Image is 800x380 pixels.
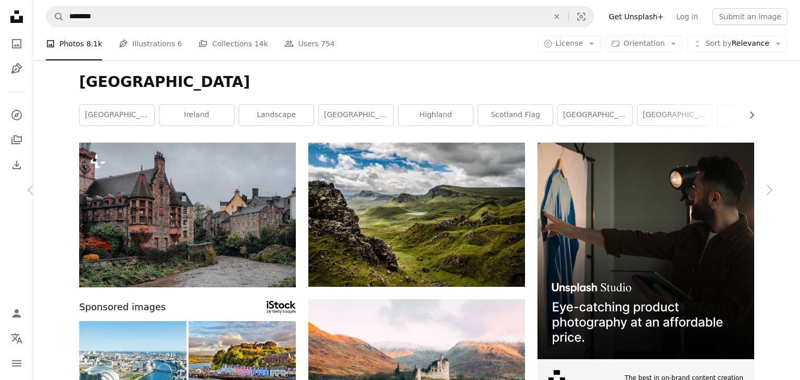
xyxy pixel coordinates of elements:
a: landscape [239,105,314,125]
a: scotland flag [478,105,553,125]
a: [GEOGRAPHIC_DATA] [637,105,712,125]
button: Search Unsplash [46,7,64,27]
a: green grass on mountain under white cloudy sky [308,210,525,219]
button: Menu [6,353,27,374]
a: Get Unsplash+ [603,8,670,25]
a: Log in / Sign up [6,303,27,324]
a: [GEOGRAPHIC_DATA] [80,105,154,125]
a: highland [398,105,473,125]
a: Next [737,140,800,240]
form: Find visuals sitewide [46,6,594,27]
a: [GEOGRAPHIC_DATA] [319,105,393,125]
span: 14k [254,38,268,49]
span: Sort by [705,39,731,47]
button: scroll list to the right [742,105,754,125]
button: Language [6,328,27,349]
button: Submit an image [712,8,787,25]
a: Explore [6,105,27,125]
button: License [537,35,602,52]
a: Log in [670,8,704,25]
span: 6 [178,38,182,49]
button: Orientation [605,35,683,52]
a: [GEOGRAPHIC_DATA] [558,105,632,125]
button: Visual search [569,7,594,27]
span: Relevance [705,39,769,49]
img: a river running through a city next to tall buildings [79,143,296,287]
span: License [556,39,583,47]
a: Photos [6,33,27,54]
h1: [GEOGRAPHIC_DATA] [79,73,754,92]
a: a river running through a city next to tall buildings [79,210,296,219]
a: Collections 14k [198,27,268,60]
a: nature [717,105,792,125]
img: file-1715714098234-25b8b4e9d8faimage [537,143,754,359]
a: ireland [159,105,234,125]
button: Clear [545,7,568,27]
span: Sponsored images [79,300,166,315]
a: Illustrations 6 [119,27,182,60]
span: 754 [321,38,335,49]
button: Sort byRelevance [687,35,787,52]
a: gray concrete building near lake under white sky during daytime [308,366,525,376]
a: Collections [6,130,27,150]
a: Illustrations [6,58,27,79]
img: green grass on mountain under white cloudy sky [308,143,525,287]
span: Orientation [623,39,665,47]
a: Users 754 [284,27,334,60]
